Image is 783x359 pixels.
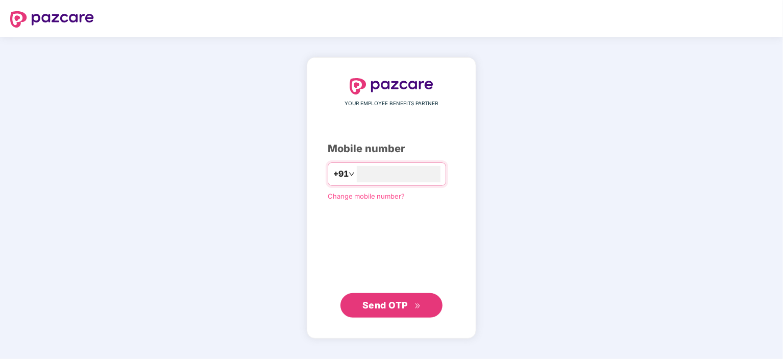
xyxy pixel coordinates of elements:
[10,11,94,28] img: logo
[340,293,443,318] button: Send OTPdouble-right
[328,192,405,200] a: Change mobile number?
[350,78,433,94] img: logo
[333,167,349,180] span: +91
[362,300,408,310] span: Send OTP
[349,171,355,177] span: down
[345,100,438,108] span: YOUR EMPLOYEE BENEFITS PARTNER
[328,141,455,157] div: Mobile number
[414,303,421,309] span: double-right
